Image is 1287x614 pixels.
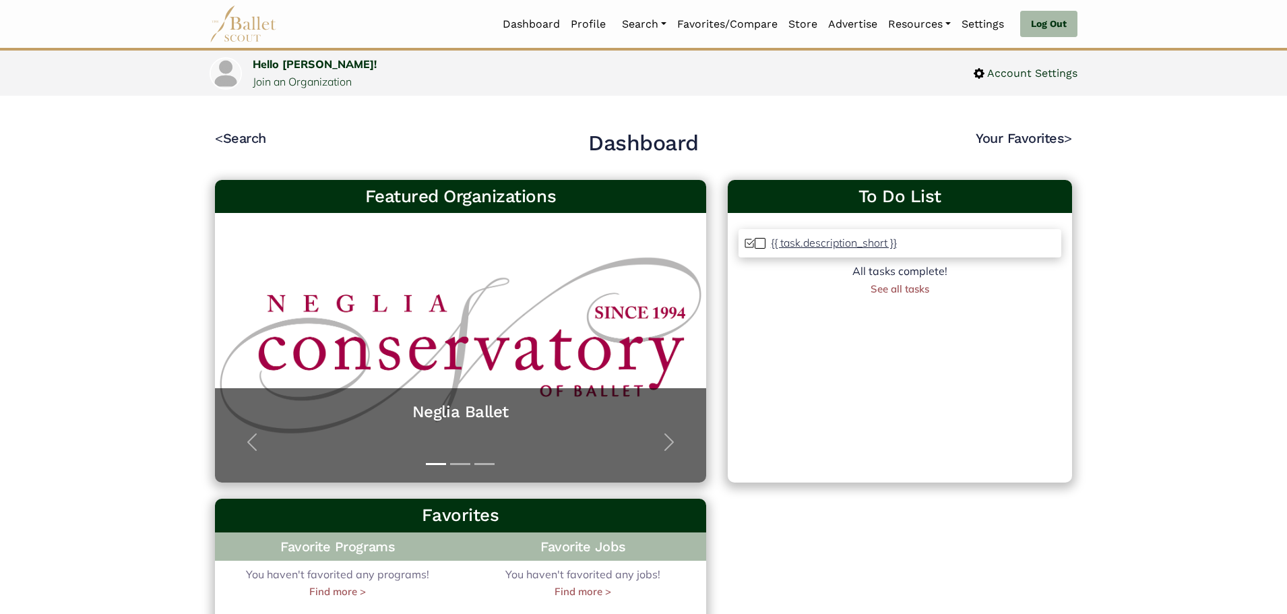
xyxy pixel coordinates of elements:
[984,65,1077,82] span: Account Settings
[426,456,446,472] button: Slide 1
[309,584,366,600] a: Find more >
[974,65,1077,82] a: Account Settings
[739,185,1061,208] a: To Do List
[226,185,695,208] h3: Featured Organizations
[565,10,611,38] a: Profile
[871,282,929,295] a: See all tasks
[253,75,352,88] a: Join an Organization
[588,129,699,158] h2: Dashboard
[460,566,705,600] div: You haven't favorited any jobs!
[976,130,1072,146] a: Your Favorites>
[783,10,823,38] a: Store
[215,129,223,146] code: <
[211,59,241,88] img: profile picture
[450,456,470,472] button: Slide 2
[617,10,672,38] a: Search
[883,10,956,38] a: Resources
[823,10,883,38] a: Advertise
[497,10,565,38] a: Dashboard
[228,402,693,423] a: Neglia Ballet
[460,532,705,561] h4: Favorite Jobs
[253,57,377,71] a: Hello [PERSON_NAME]!
[956,10,1009,38] a: Settings
[215,566,460,600] div: You haven't favorited any programs!
[1020,11,1077,38] a: Log Out
[771,236,897,249] p: {{ task.description_short }}
[215,130,266,146] a: <Search
[739,263,1061,280] div: All tasks complete!
[672,10,783,38] a: Favorites/Compare
[1064,129,1072,146] code: >
[226,504,695,527] h3: Favorites
[555,584,611,600] a: Find more >
[474,456,495,472] button: Slide 3
[215,532,460,561] h4: Favorite Programs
